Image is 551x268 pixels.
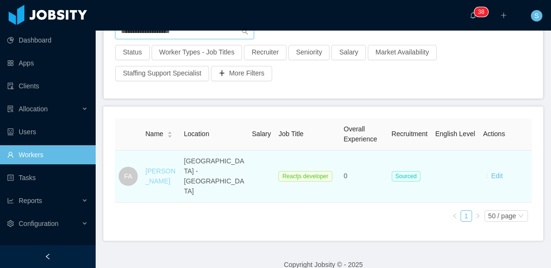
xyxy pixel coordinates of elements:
[483,130,505,138] span: Actions
[461,210,472,222] li: 1
[145,129,163,139] span: Name
[288,45,330,60] button: Seniority
[518,213,524,220] i: icon: down
[167,130,173,133] i: icon: caret-up
[7,220,14,227] i: icon: setting
[344,125,377,143] span: Overall Experience
[252,130,271,138] span: Salary
[452,213,458,219] i: icon: left
[115,66,209,81] button: Staffing Support Specialist
[331,45,366,60] button: Salary
[340,150,388,203] td: 0
[488,211,516,221] div: 50 / page
[184,130,209,138] span: Location
[7,76,88,96] a: icon: auditClients
[500,12,507,19] i: icon: plus
[278,130,303,138] span: Job Title
[244,45,287,60] button: Recruiter
[242,28,248,35] i: icon: search
[7,122,88,141] a: icon: robotUsers
[7,31,88,50] a: icon: pie-chartDashboard
[449,210,461,222] li: Previous Page
[470,12,476,19] i: icon: bell
[180,150,248,203] td: [GEOGRAPHIC_DATA] - [GEOGRAPHIC_DATA]
[392,171,421,182] span: Sourced
[7,145,88,164] a: icon: userWorkers
[19,105,48,113] span: Allocation
[7,106,14,112] i: icon: solution
[124,167,132,186] span: FA
[368,45,437,60] button: Market Availability
[491,172,503,180] a: Edit
[19,197,42,204] span: Reports
[461,211,472,221] a: 1
[167,130,173,137] div: Sort
[474,7,488,17] sup: 38
[7,197,14,204] i: icon: line-chart
[481,7,485,17] p: 8
[472,210,484,222] li: Next Page
[435,130,475,138] span: English Level
[152,45,242,60] button: Worker Types - Job Titles
[167,134,173,137] i: icon: caret-down
[211,66,272,81] button: icon: plusMore Filters
[19,220,58,227] span: Configuration
[115,45,150,60] button: Status
[478,7,481,17] p: 3
[7,168,88,187] a: icon: profileTasks
[534,10,539,21] span: S
[392,172,425,180] a: Sourced
[145,167,176,185] a: [PERSON_NAME]
[278,171,332,182] span: Reactjs developer
[7,54,88,73] a: icon: appstoreApps
[475,213,481,219] i: icon: right
[392,130,428,138] span: Recruitment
